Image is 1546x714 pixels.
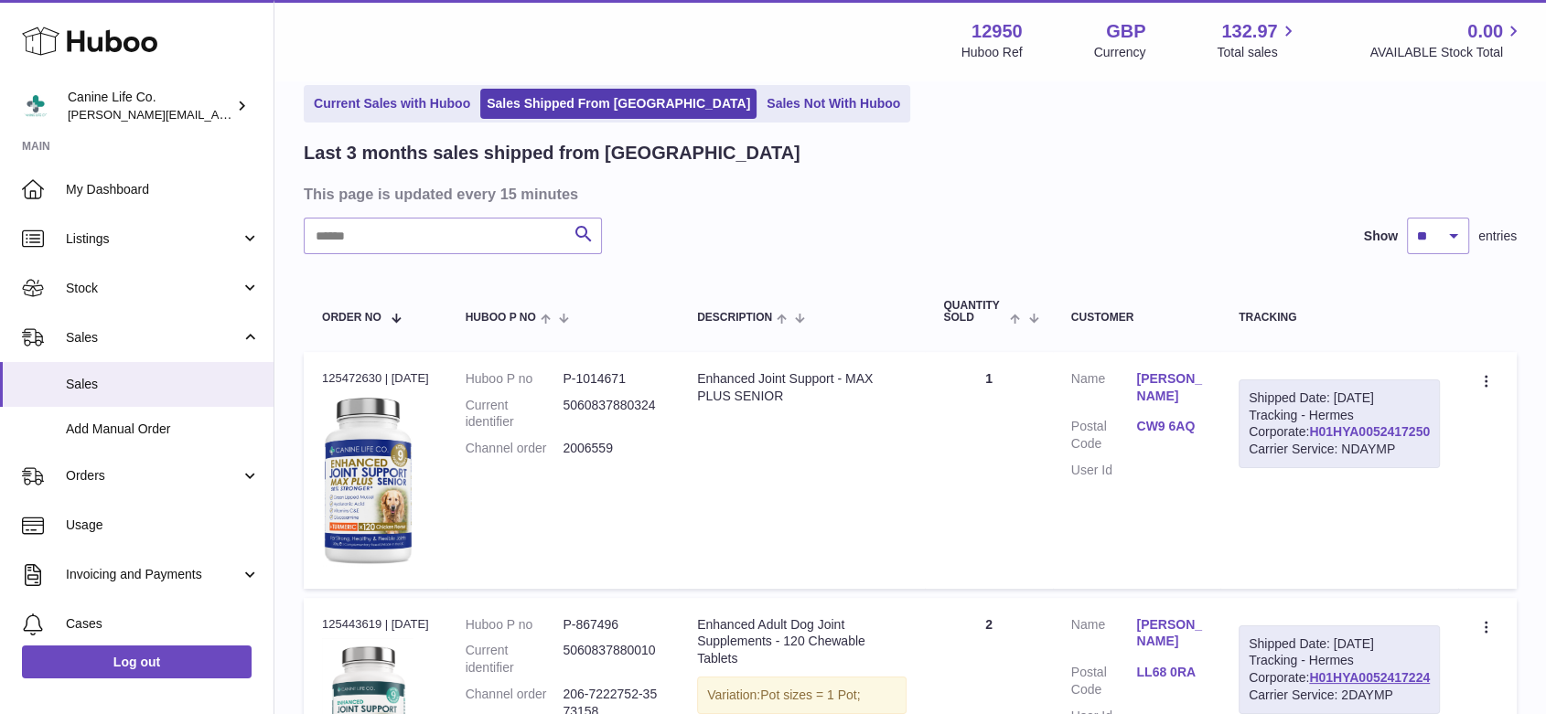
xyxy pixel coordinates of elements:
[1071,616,1137,655] dt: Name
[307,89,477,119] a: Current Sales with Huboo
[972,19,1023,44] strong: 12950
[66,517,260,534] span: Usage
[943,300,1005,324] span: Quantity Sold
[1071,312,1202,324] div: Customer
[66,421,260,438] span: Add Manual Order
[1217,44,1298,61] span: Total sales
[1136,616,1202,651] a: [PERSON_NAME]
[760,89,907,119] a: Sales Not With Huboo
[563,440,660,457] dd: 2006559
[466,397,564,432] dt: Current identifier
[925,352,1052,589] td: 1
[322,616,429,633] div: 125443619 | [DATE]
[697,312,772,324] span: Description
[466,312,536,324] span: Huboo P no
[1249,389,1430,407] div: Shipped Date: [DATE]
[1094,44,1146,61] div: Currency
[1071,664,1137,698] dt: Postal Code
[322,370,429,387] div: 125472630 | [DATE]
[466,370,564,388] dt: Huboo P no
[1136,370,1202,405] a: [PERSON_NAME]
[1221,19,1277,44] span: 132.97
[1106,19,1145,44] strong: GBP
[1309,670,1430,685] a: H01HYA0052417224
[322,392,413,566] img: 129501732536582.jpg
[1136,664,1202,681] a: LL68 0RA
[66,615,260,633] span: Cases
[697,677,907,714] div: Variation:
[1369,44,1524,61] span: AVAILABLE Stock Total
[466,642,564,677] dt: Current identifier
[1239,312,1440,324] div: Tracking
[760,687,860,702] span: Pot sizes = 1 Pot;
[68,107,367,122] span: [PERSON_NAME][EMAIL_ADDRESS][DOMAIN_NAME]
[1071,418,1137,453] dt: Postal Code
[68,89,232,123] div: Canine Life Co.
[697,370,907,405] div: Enhanced Joint Support - MAX PLUS SENIOR
[563,616,660,634] dd: P-867496
[66,280,241,297] span: Stock
[66,230,241,248] span: Listings
[466,440,564,457] dt: Channel order
[304,184,1512,204] h3: This page is updated every 15 minutes
[1478,228,1517,245] span: entries
[1364,228,1398,245] label: Show
[1071,462,1137,479] dt: User Id
[1136,418,1202,435] a: CW9 6AQ
[1217,19,1298,61] a: 132.97 Total sales
[66,376,260,393] span: Sales
[22,645,252,678] a: Log out
[1249,687,1430,704] div: Carrier Service: 2DAYMP
[1309,424,1430,439] a: H01HYA0052417250
[304,141,800,165] h2: Last 3 months sales shipped from [GEOGRAPHIC_DATA]
[322,312,381,324] span: Order No
[466,616,564,634] dt: Huboo P no
[1239,379,1440,469] div: Tracking - Hermes Corporate:
[1249,635,1430,653] div: Shipped Date: [DATE]
[1467,19,1503,44] span: 0.00
[1071,370,1137,410] dt: Name
[66,329,241,346] span: Sales
[1369,19,1524,61] a: 0.00 AVAILABLE Stock Total
[66,566,241,583] span: Invoicing and Payments
[961,44,1023,61] div: Huboo Ref
[66,181,260,198] span: My Dashboard
[66,467,241,485] span: Orders
[563,370,660,388] dd: P-1014671
[697,616,907,668] div: Enhanced Adult Dog Joint Supplements - 120 Chewable Tablets
[563,642,660,677] dd: 5060837880010
[480,89,757,119] a: Sales Shipped From [GEOGRAPHIC_DATA]
[1249,441,1430,458] div: Carrier Service: NDAYMP
[563,397,660,432] dd: 5060837880324
[22,92,49,120] img: kevin@clsgltd.co.uk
